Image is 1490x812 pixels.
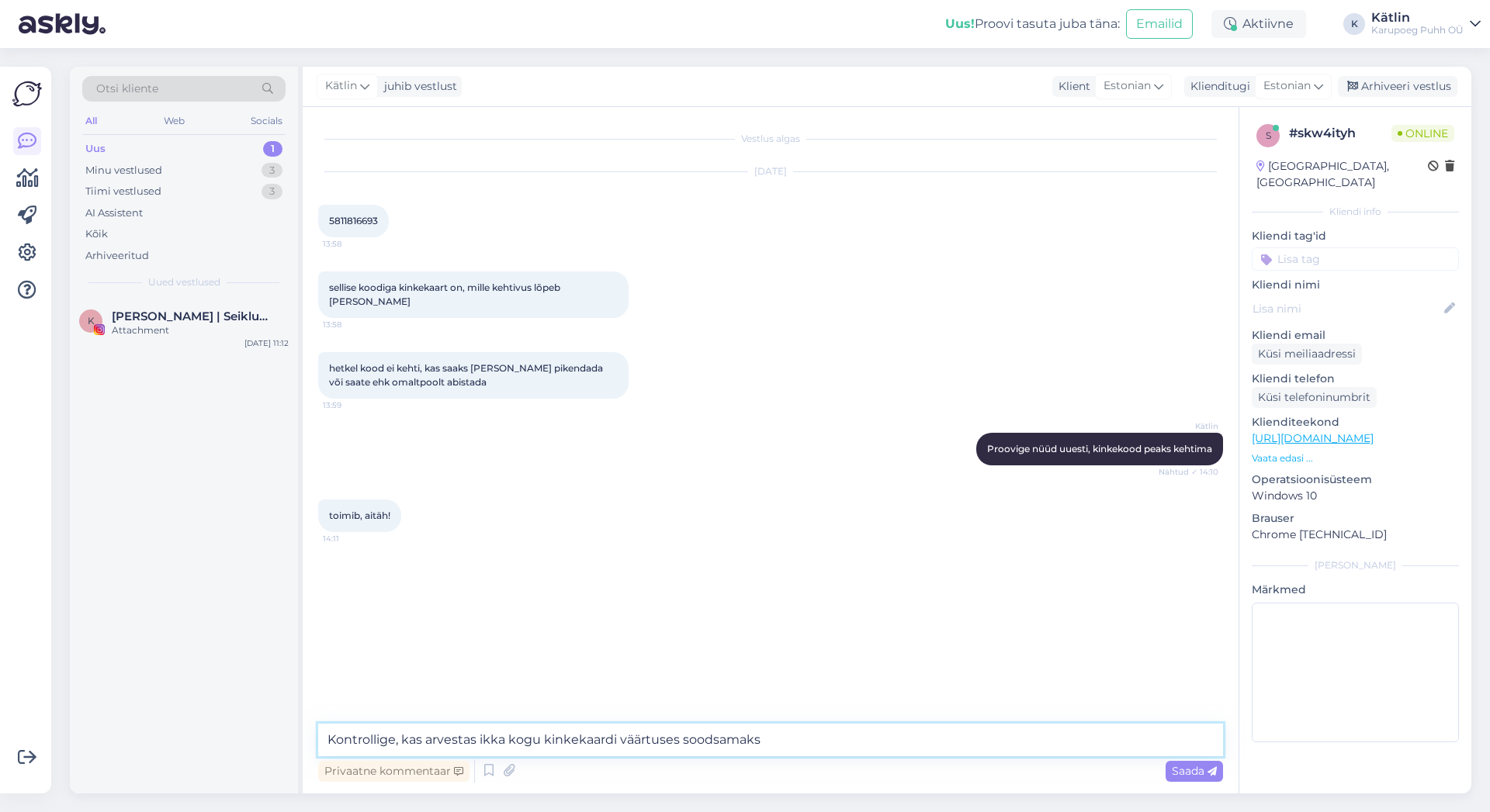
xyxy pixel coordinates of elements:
div: All [82,111,100,131]
div: # skw4ityh [1289,124,1391,143]
div: Arhiveeri vestlus [1338,76,1457,97]
span: 13:58 [323,319,381,330]
span: K [88,315,95,327]
span: sellise koodiga kinkekaart on, mille kehtivus lõpeb [PERSON_NAME] [329,282,563,307]
div: Kätlin [1371,12,1464,24]
span: Nähtud ✓ 14:10 [1159,466,1218,478]
p: Kliendi telefon [1252,371,1459,387]
div: Minu vestlused [85,163,162,178]
div: Aktiivne [1211,10,1306,38]
p: Kliendi nimi [1252,277,1459,293]
span: Otsi kliente [96,81,158,97]
div: Attachment [112,323,289,337]
span: Kätlin [325,78,357,95]
p: Chrome [TECHNICAL_ID] [1252,527,1459,543]
textarea: Kontrollige, kas arvestas ikka kogu kinkekaardi väärtuses soodsamaks [318,724,1223,756]
span: 14:11 [323,533,381,544]
span: Kätlin [1160,420,1218,432]
p: Kliendi tag'id [1252,228,1459,244]
div: [DATE] 11:12 [244,337,289,349]
span: 13:58 [323,238,381,250]
p: Vaata edasi ... [1252,451,1459,465]
div: Tiimi vestlused [85,184,161,199]
a: KätlinKarupoeg Puhh OÜ [1371,12,1481,36]
div: 3 [262,163,282,178]
div: Kliendi info [1252,205,1459,219]
div: Kõik [85,226,108,242]
div: Klient [1052,78,1090,95]
img: Askly Logo [12,79,42,109]
button: Emailid [1126,9,1193,39]
div: Karupoeg Puhh OÜ [1371,24,1464,36]
div: Küsi telefoninumbrit [1252,387,1377,408]
div: [DATE] [318,164,1223,178]
span: 13:59 [323,399,381,411]
a: [URL][DOMAIN_NAME] [1252,431,1374,445]
div: Uus [85,141,106,157]
input: Lisa tag [1252,247,1459,271]
span: hetkel kood ei kehti, kas saaks [PERSON_NAME] pikendada või saate ehk omaltpoolt abistada [329,362,605,388]
span: toimib, aitäh! [329,510,390,521]
span: Kristin Indov | Seiklused koos lastega [112,309,273,323]
b: Uus! [945,16,975,31]
div: [GEOGRAPHIC_DATA], [GEOGRAPHIC_DATA] [1256,158,1428,191]
span: Uued vestlused [148,275,220,289]
span: Saada [1172,764,1217,778]
div: Klienditugi [1184,78,1250,95]
div: AI Assistent [85,206,143,221]
p: Märkmed [1252,582,1459,598]
div: Socials [248,111,286,131]
div: Vestlus algas [318,132,1223,146]
input: Lisa nimi [1253,300,1441,317]
div: 1 [263,141,282,157]
div: 3 [262,184,282,199]
p: Brauser [1252,510,1459,527]
span: Estonian [1104,78,1151,95]
span: Online [1391,125,1454,142]
p: Kliendi email [1252,327,1459,344]
p: Windows 10 [1252,488,1459,504]
p: Klienditeekond [1252,414,1459,430]
div: K [1343,13,1365,35]
div: Proovi tasuta juba täna: [945,15,1120,33]
div: [PERSON_NAME] [1252,558,1459,572]
span: Estonian [1263,78,1311,95]
span: Proovige nüüd uuesti, kinkekood peaks kehtima [987,443,1212,454]
p: Operatsioonisüsteem [1252,472,1459,488]
span: s [1266,130,1271,141]
span: 5811816693 [329,215,378,226]
div: Web [161,111,188,131]
div: Arhiveeritud [85,248,149,264]
div: juhib vestlust [378,78,457,95]
div: Privaatne kommentaar [318,761,470,782]
div: Küsi meiliaadressi [1252,344,1362,365]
